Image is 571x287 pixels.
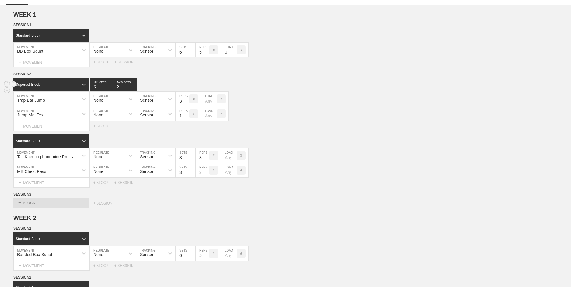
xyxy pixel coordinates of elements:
div: BLOCK [13,198,89,208]
div: None [93,252,103,257]
div: MOVEMENT [13,178,90,188]
div: Sensor [140,98,153,103]
div: + SESSION [114,181,138,185]
div: Tall Kneeling Landmine Press [17,154,73,159]
div: + BLOCK [93,181,114,185]
div: None [93,113,103,117]
p: # [213,252,215,255]
p: # [193,112,195,116]
p: % [220,97,223,101]
span: WEEK 2 [13,214,36,221]
span: + [19,123,21,128]
input: Any [201,106,217,121]
div: + SESSION [93,201,120,208]
div: Sensor [140,49,153,54]
input: Any [201,92,217,106]
p: # [193,97,195,101]
p: % [240,48,243,52]
div: Superset Block [16,82,40,87]
div: MB Chest Pass [17,169,46,174]
div: + SESSION [114,264,138,268]
div: + BLOCK [93,124,114,128]
div: None [93,169,103,174]
p: # [213,169,215,172]
div: MOVEMENT [13,57,90,67]
div: Sensor [140,252,153,257]
span: SESSION 2 [13,72,31,76]
div: + SESSION [114,60,138,64]
div: Sensor [140,113,153,117]
input: Any [221,246,237,261]
p: % [220,112,223,116]
span: + [18,200,21,205]
span: SESSION 1 [13,226,31,230]
iframe: Chat Widget [541,258,571,287]
span: SESSION 2 [13,275,31,279]
div: None [93,154,103,159]
div: BB Box Squat [17,49,43,54]
span: + [19,263,21,268]
div: Banded Box Squat [17,252,52,257]
p: % [240,169,243,172]
div: Jump Mat Test [17,113,45,117]
div: Standard Block [16,139,40,143]
input: None [113,78,137,91]
div: None [93,98,103,103]
p: % [240,252,243,255]
span: SESSION 1 [13,23,31,27]
input: Any [221,148,237,163]
div: MOVEMENT [13,121,90,131]
span: + [19,180,21,185]
span: WEEK 1 [13,11,36,18]
span: SESSION 3 [13,192,31,196]
div: + BLOCK [93,60,114,64]
div: + BLOCK [93,264,114,268]
div: None [93,49,103,54]
div: Sensor [140,154,153,159]
p: % [240,154,243,157]
input: Any [221,163,237,177]
div: Sensor [140,169,153,174]
div: Trap Bar Jump [17,98,45,103]
div: Standard Block [16,33,40,38]
p: # [213,154,215,157]
div: MOVEMENT [13,261,90,271]
p: # [213,48,215,52]
input: Any [221,43,237,57]
div: Standard Block [16,237,40,241]
span: + [19,60,21,65]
